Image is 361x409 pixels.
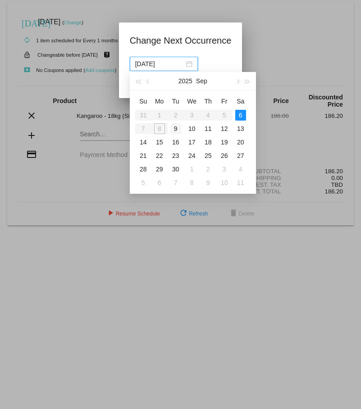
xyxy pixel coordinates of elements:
button: Last year (Control + left) [133,72,143,90]
h1: Change Next Occurrence [130,33,232,48]
td: 10/3/2025 [216,162,233,176]
td: 10/8/2025 [184,176,200,189]
td: 9/20/2025 [233,135,249,149]
div: 4 [235,164,246,175]
div: 3 [219,164,230,175]
td: 9/24/2025 [184,149,200,162]
button: Sep [196,72,207,90]
button: Next year (Control + right) [242,72,252,90]
div: 5 [138,177,149,188]
button: Previous month (PageUp) [143,72,153,90]
div: 16 [170,137,181,148]
div: 9 [170,123,181,134]
div: 11 [235,177,246,188]
div: 22 [154,150,165,161]
button: Next month (PageDown) [232,72,242,90]
th: Mon [151,94,168,108]
div: 17 [187,137,197,148]
th: Wed [184,94,200,108]
td: 10/7/2025 [168,176,184,189]
td: 9/10/2025 [184,122,200,135]
div: 29 [154,164,165,175]
td: 10/11/2025 [233,176,249,189]
td: 9/19/2025 [216,135,233,149]
td: 10/9/2025 [200,176,216,189]
td: 9/14/2025 [135,135,151,149]
input: Select date [135,59,184,69]
td: 9/12/2025 [216,122,233,135]
td: 9/15/2025 [151,135,168,149]
td: 9/17/2025 [184,135,200,149]
td: 9/29/2025 [151,162,168,176]
div: 9 [203,177,214,188]
div: 30 [170,164,181,175]
div: 10 [219,177,230,188]
td: 9/6/2025 [233,108,249,122]
div: 18 [203,137,214,148]
td: 9/23/2025 [168,149,184,162]
td: 10/4/2025 [233,162,249,176]
td: 9/21/2025 [135,149,151,162]
th: Sat [233,94,249,108]
td: 9/18/2025 [200,135,216,149]
div: 15 [154,137,165,148]
td: 9/25/2025 [200,149,216,162]
div: 21 [138,150,149,161]
div: 2 [203,164,214,175]
th: Tue [168,94,184,108]
div: 13 [235,123,246,134]
div: 28 [138,164,149,175]
td: 9/30/2025 [168,162,184,176]
div: 6 [235,110,246,121]
td: 9/13/2025 [233,122,249,135]
th: Fri [216,94,233,108]
td: 9/28/2025 [135,162,151,176]
td: 10/5/2025 [135,176,151,189]
td: 9/16/2025 [168,135,184,149]
td: 9/26/2025 [216,149,233,162]
div: 11 [203,123,214,134]
div: 27 [235,150,246,161]
th: Thu [200,94,216,108]
td: 10/2/2025 [200,162,216,176]
th: Sun [135,94,151,108]
div: 6 [154,177,165,188]
div: 14 [138,137,149,148]
td: 9/11/2025 [200,122,216,135]
div: 20 [235,137,246,148]
div: 10 [187,123,197,134]
td: 10/1/2025 [184,162,200,176]
td: 9/27/2025 [233,149,249,162]
td: 9/22/2025 [151,149,168,162]
div: 19 [219,137,230,148]
div: 24 [187,150,197,161]
div: 12 [219,123,230,134]
div: 1 [187,164,197,175]
button: 2025 [178,72,192,90]
div: 26 [219,150,230,161]
td: 10/6/2025 [151,176,168,189]
td: 10/10/2025 [216,176,233,189]
td: 9/9/2025 [168,122,184,135]
div: 25 [203,150,214,161]
div: 7 [170,177,181,188]
div: 23 [170,150,181,161]
div: 8 [187,177,197,188]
